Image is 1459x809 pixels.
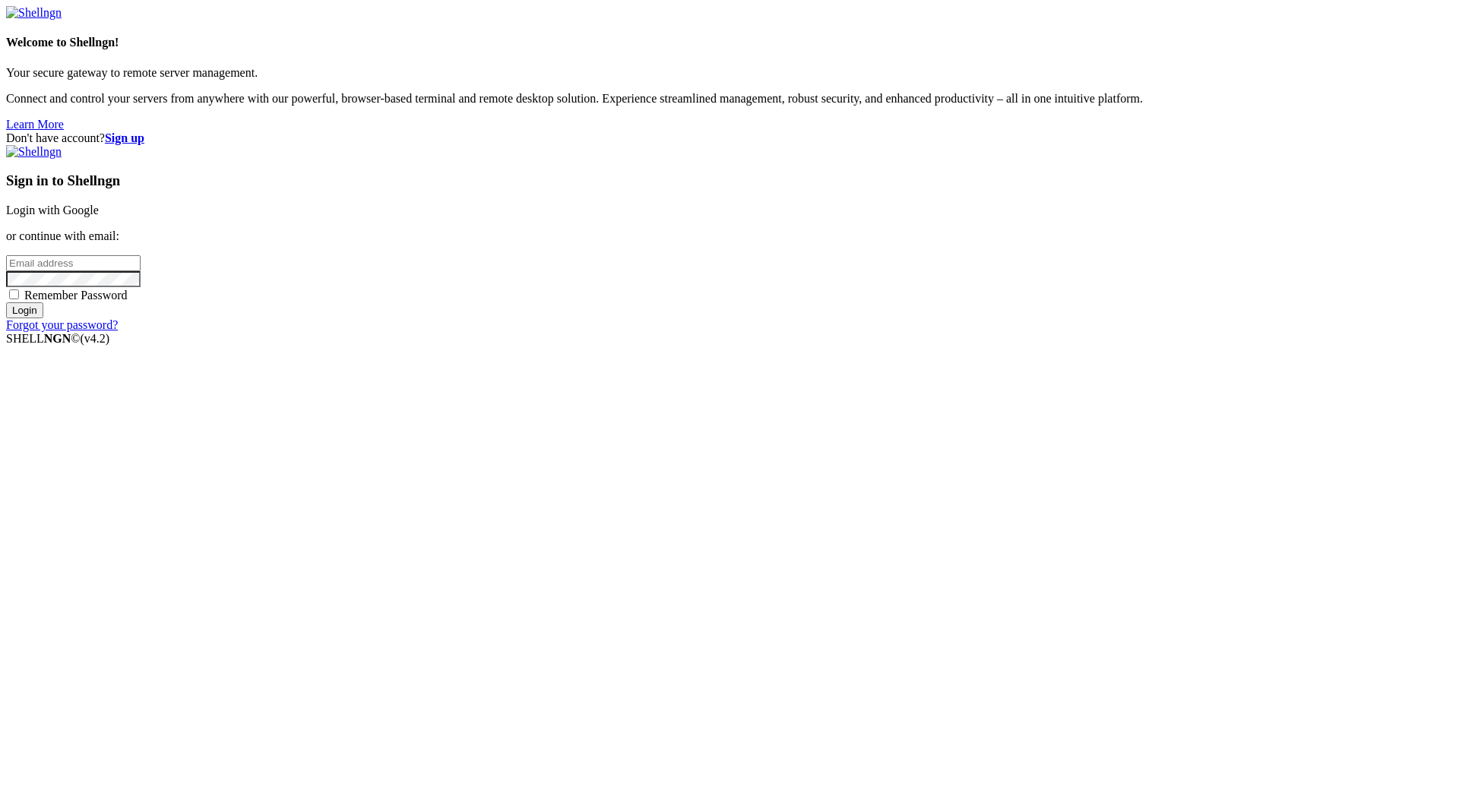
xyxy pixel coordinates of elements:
h4: Welcome to Shellngn! [6,36,1453,49]
input: Login [6,302,43,318]
img: Shellngn [6,145,62,159]
p: or continue with email: [6,229,1453,243]
p: Connect and control your servers from anywhere with our powerful, browser-based terminal and remo... [6,92,1453,106]
span: SHELL © [6,332,109,345]
div: Don't have account? [6,131,1453,145]
img: Shellngn [6,6,62,20]
input: Remember Password [9,289,19,299]
a: Forgot your password? [6,318,118,331]
b: NGN [44,332,71,345]
a: Login with Google [6,204,99,216]
p: Your secure gateway to remote server management. [6,66,1453,80]
a: Learn More [6,118,64,131]
h3: Sign in to Shellngn [6,172,1453,189]
a: Sign up [105,131,144,144]
input: Email address [6,255,141,271]
span: 4.2.0 [81,332,110,345]
span: Remember Password [24,289,128,302]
